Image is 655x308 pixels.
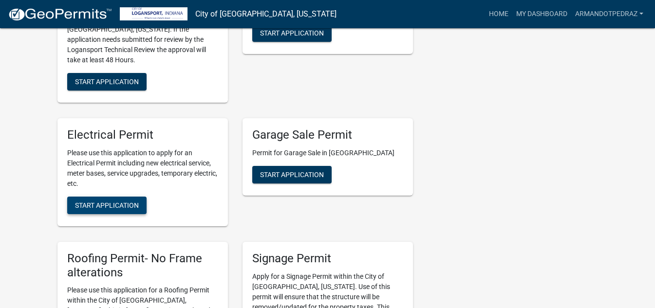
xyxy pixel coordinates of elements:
[195,6,337,22] a: City of [GEOGRAPHIC_DATA], [US_STATE]
[252,24,332,42] button: Start Application
[252,252,403,266] h5: Signage Permit
[75,78,139,86] span: Start Application
[67,148,218,189] p: Please use this application to apply for an Electrical Permit including new electrical service, m...
[485,5,512,23] a: Home
[120,7,187,20] img: City of Logansport, Indiana
[260,170,324,178] span: Start Application
[75,201,139,209] span: Start Application
[252,166,332,183] button: Start Application
[252,148,403,158] p: Permit for Garage Sale in [GEOGRAPHIC_DATA]
[252,128,403,142] h5: Garage Sale Permit
[67,197,147,214] button: Start Application
[67,128,218,142] h5: Electrical Permit
[67,252,218,280] h5: Roofing Permit- No Frame alterations
[512,5,571,23] a: My Dashboard
[67,73,147,91] button: Start Application
[571,5,647,23] a: armandotpedraz
[260,29,324,37] span: Start Application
